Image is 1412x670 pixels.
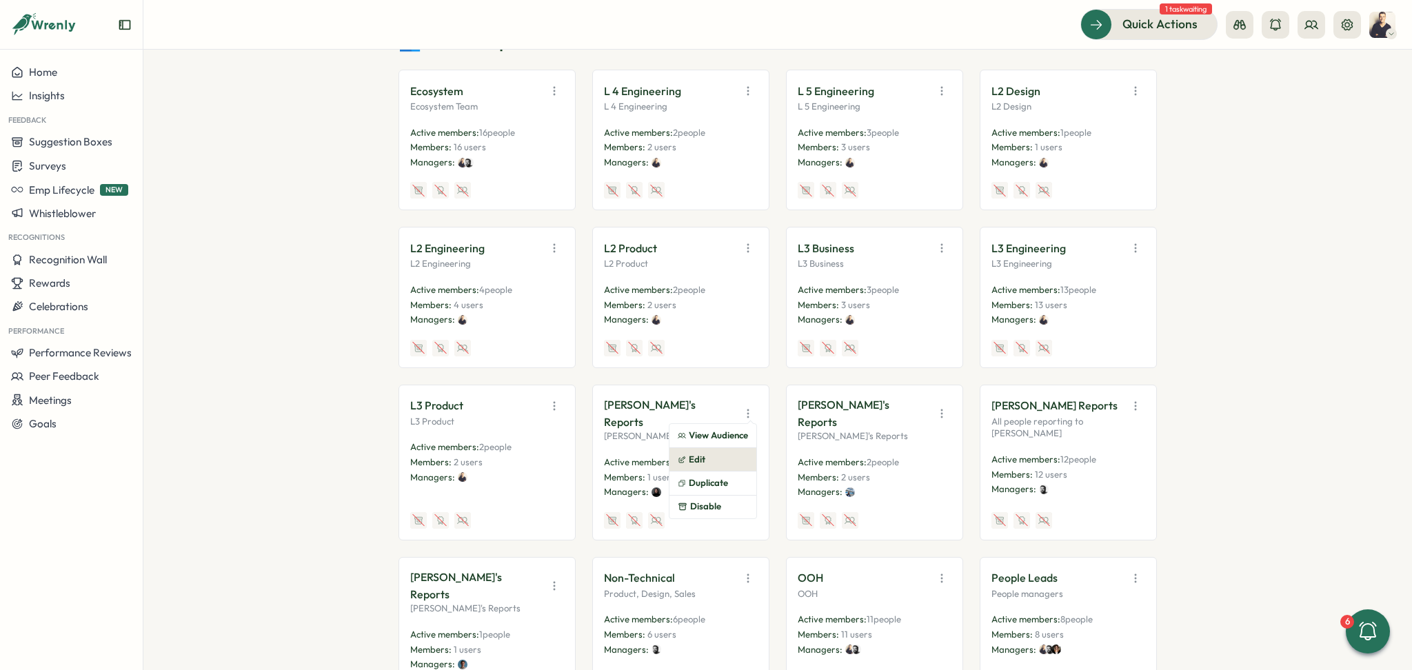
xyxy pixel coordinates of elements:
[604,629,645,640] span: Members:
[454,644,481,655] span: 1 users
[410,569,539,603] p: [PERSON_NAME]'s Reports
[604,83,681,100] p: L 4 Engineering
[604,613,673,625] span: Active members:
[118,18,132,32] button: Expand sidebar
[410,258,564,270] p: L2 Engineering
[410,156,455,169] p: Managers:
[604,284,673,295] span: Active members:
[991,314,1036,326] p: Managers:
[410,299,452,310] span: Members:
[1122,15,1198,33] span: Quick Actions
[604,127,673,138] span: Active members:
[464,158,474,167] img: Nelson
[410,83,463,100] p: Ecosystem
[1060,613,1093,625] span: 8 people
[454,299,483,310] span: 4 users
[841,141,870,152] span: 3 users
[410,141,452,152] span: Members:
[1045,644,1055,654] img: Nelson
[29,253,107,266] span: Recognition Wall
[991,141,1033,152] span: Members:
[991,258,1145,270] p: L3 Engineering
[845,487,855,497] img: Mina Medhat
[410,240,485,257] p: L2 Engineering
[798,156,843,169] p: Managers:
[458,315,467,325] img: Jens Christenhuss
[1039,315,1049,325] img: Jens Christenhuss
[652,315,661,325] img: Jens Christenhuss
[604,588,758,600] p: Product, Design, Sales
[673,284,705,295] span: 2 people
[798,396,927,431] p: [PERSON_NAME]'s Reports
[29,207,96,220] span: Whistleblower
[479,441,512,452] span: 2 people
[798,629,839,640] span: Members:
[867,456,899,467] span: 2 people
[410,456,452,467] span: Members:
[652,158,661,167] img: Jens Christenhuss
[1035,629,1064,640] span: 8 users
[410,471,455,484] p: Managers:
[652,487,661,497] img: Lisa Scherer
[647,471,675,483] span: 1 users
[29,183,94,196] span: Emp Lifecycle
[991,397,1118,414] p: [PERSON_NAME] Reports
[798,83,874,100] p: L 5 Engineering
[29,369,99,383] span: Peer Feedback
[669,424,756,447] button: View Audience
[652,644,661,654] img: Nelson
[1346,609,1390,653] button: 6
[410,629,479,640] span: Active members:
[798,486,843,498] p: Managers:
[991,284,1060,295] span: Active members:
[604,141,645,152] span: Members:
[604,486,649,498] p: Managers:
[841,471,870,483] span: 2 users
[1160,3,1212,14] span: 1 task waiting
[604,314,649,326] p: Managers:
[647,299,676,310] span: 2 users
[798,258,951,270] p: L3 Business
[29,89,65,102] span: Insights
[458,158,467,167] img: Jens Christenhuss
[29,417,57,430] span: Goals
[798,240,854,257] p: L3 Business
[851,644,861,654] img: Nelson
[29,346,132,359] span: Performance Reviews
[479,629,510,640] span: 1 people
[669,448,756,471] button: Edit
[604,396,733,431] p: [PERSON_NAME]'s Reports
[1340,615,1354,629] div: 6
[479,127,515,138] span: 16 people
[798,644,843,656] p: Managers:
[867,613,901,625] span: 11 people
[29,276,70,290] span: Rewards
[410,602,564,615] p: [PERSON_NAME]'s Reports
[604,240,657,257] p: L2 Product
[1035,141,1062,152] span: 1 users
[798,101,951,113] p: L 5 Engineering
[991,613,1060,625] span: Active members:
[991,569,1058,587] p: People Leads
[1039,644,1049,654] img: Jens Christenhuss
[798,471,839,483] span: Members:
[991,483,1036,496] p: Managers:
[991,629,1033,640] span: Members:
[604,299,645,310] span: Members:
[410,416,564,428] p: L3 Product
[673,127,705,138] span: 2 people
[410,397,463,414] p: L3 Product
[798,141,839,152] span: Members:
[410,644,452,655] span: Members:
[991,644,1036,656] p: Managers:
[1080,9,1218,39] button: Quick Actions
[798,284,867,295] span: Active members:
[867,284,899,295] span: 3 people
[29,65,57,79] span: Home
[454,141,486,152] span: 16 users
[798,314,843,326] p: Managers:
[454,456,483,467] span: 2 users
[604,430,758,443] p: [PERSON_NAME]'s Reports
[991,588,1145,600] p: People managers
